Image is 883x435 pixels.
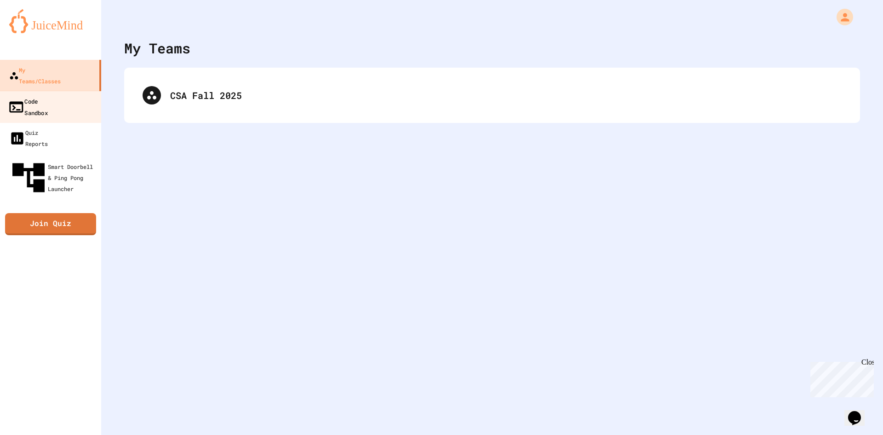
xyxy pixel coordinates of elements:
[170,88,842,102] div: CSA Fall 2025
[844,398,874,426] iframe: chat widget
[9,9,92,33] img: logo-orange.svg
[5,213,96,235] a: Join Quiz
[807,358,874,397] iframe: chat widget
[9,158,97,197] div: Smart Doorbell & Ping Pong Launcher
[9,127,48,149] div: Quiz Reports
[827,6,855,28] div: My Account
[133,77,851,114] div: CSA Fall 2025
[4,4,63,58] div: Chat with us now!Close
[124,38,190,58] div: My Teams
[9,64,61,87] div: My Teams/Classes
[8,95,48,118] div: Code Sandbox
